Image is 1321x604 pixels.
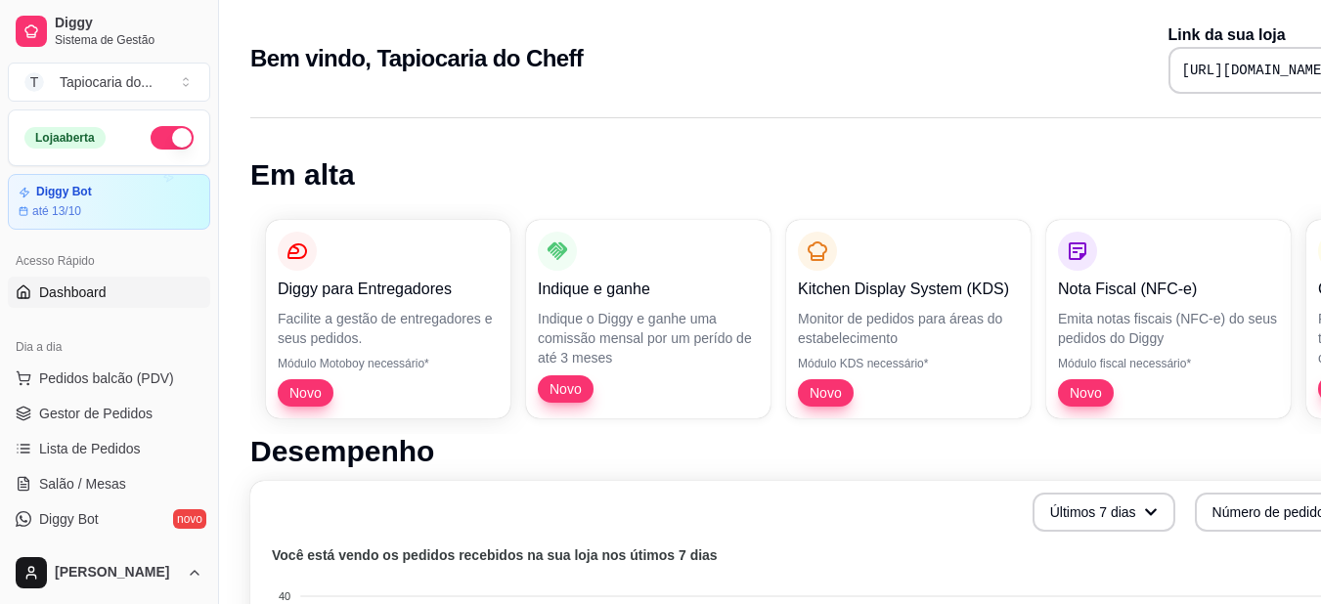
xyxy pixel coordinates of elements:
span: [PERSON_NAME] [55,564,179,582]
p: Nota Fiscal (NFC-e) [1058,278,1279,301]
a: Diggy Botaté 13/10 [8,174,210,230]
p: Indique e ganhe [538,278,759,301]
button: Nota Fiscal (NFC-e)Emita notas fiscais (NFC-e) do seus pedidos do DiggyMódulo fiscal necessário*Novo [1046,220,1291,418]
a: Diggy Botnovo [8,503,210,535]
article: Diggy Bot [36,185,92,199]
span: T [24,72,44,92]
span: Novo [802,383,850,403]
div: Dia a dia [8,331,210,363]
a: Lista de Pedidos [8,433,210,464]
a: DiggySistema de Gestão [8,8,210,55]
span: Diggy [55,15,202,32]
button: Select a team [8,63,210,102]
span: Sistema de Gestão [55,32,202,48]
span: Dashboard [39,282,107,302]
button: Alterar Status [151,126,194,150]
button: Pedidos balcão (PDV) [8,363,210,394]
div: Loja aberta [24,127,106,149]
span: Lista de Pedidos [39,439,141,458]
article: até 13/10 [32,203,81,219]
div: Acesso Rápido [8,245,210,277]
button: Últimos 7 dias [1033,493,1175,532]
p: Módulo Motoboy necessário* [278,356,499,371]
button: Indique e ganheIndique o Diggy e ganhe uma comissão mensal por um perído de até 3 mesesNovo [526,220,771,418]
span: Novo [1062,383,1110,403]
a: Salão / Mesas [8,468,210,499]
p: Monitor de pedidos para áreas do estabelecimento [798,309,1019,348]
p: Facilite a gestão de entregadores e seus pedidos. [278,309,499,348]
h2: Bem vindo, Tapiocaria do Cheff [250,43,583,74]
p: Módulo KDS necessário* [798,356,1019,371]
text: Você está vendo os pedidos recebidos na sua loja nos útimos 7 dias [272,547,718,563]
a: Dashboard [8,277,210,308]
span: Diggy Bot [39,509,99,529]
p: Kitchen Display System (KDS) [798,278,1019,301]
p: Indique o Diggy e ganhe uma comissão mensal por um perído de até 3 meses [538,309,759,367]
p: Emita notas fiscais (NFC-e) do seus pedidos do Diggy [1058,309,1279,348]
a: KDS [8,539,210,570]
div: Tapiocaria do ... [60,72,153,92]
a: Gestor de Pedidos [8,398,210,429]
span: Salão / Mesas [39,474,126,494]
span: Pedidos balcão (PDV) [39,368,174,388]
button: Kitchen Display System (KDS)Monitor de pedidos para áreas do estabelecimentoMódulo KDS necessário... [786,220,1031,418]
button: Diggy para EntregadoresFacilite a gestão de entregadores e seus pedidos.Módulo Motoboy necessário... [266,220,510,418]
p: Módulo fiscal necessário* [1058,356,1279,371]
tspan: 40 [279,590,290,602]
p: Diggy para Entregadores [278,278,499,301]
span: Novo [282,383,330,403]
span: Gestor de Pedidos [39,404,153,423]
span: Novo [542,379,590,399]
button: [PERSON_NAME] [8,549,210,596]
